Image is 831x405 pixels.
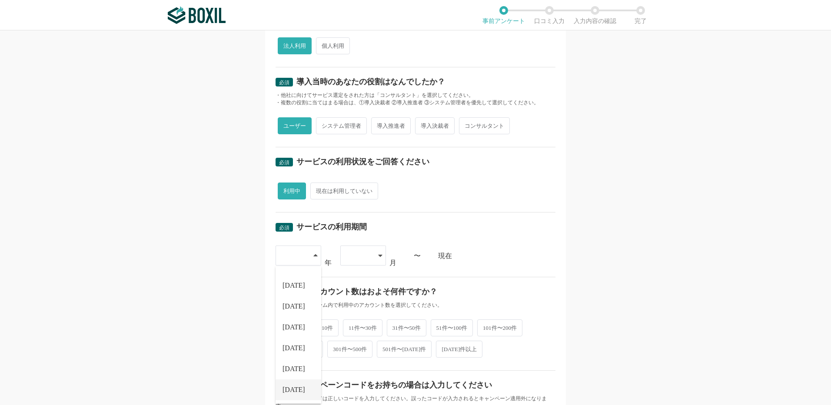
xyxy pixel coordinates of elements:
[371,117,411,134] span: 導入推進者
[618,6,663,24] li: 完了
[276,92,555,99] div: ・他社に向けてサービス選定をされた方は「コンサルタント」を選択してください。
[296,78,445,86] div: 導入当時のあなたの役割はなんでしたか？
[296,223,367,231] div: サービスの利用期間
[279,225,289,231] span: 必須
[283,303,305,310] span: [DATE]
[296,158,429,166] div: サービスの利用状況をご回答ください
[438,252,555,259] div: 現在
[327,341,372,358] span: 301件〜500件
[296,288,437,295] div: 利用アカウント数はおよそ何件ですか？
[279,159,289,166] span: 必須
[436,341,482,358] span: [DATE]件以上
[389,259,396,266] div: 月
[276,302,555,309] div: ・社内もしくはチーム内で利用中のアカウント数を選択してください。
[316,117,367,134] span: システム管理者
[414,252,421,259] div: 〜
[481,6,526,24] li: 事前アンケート
[278,183,306,199] span: 利用中
[279,80,289,86] span: 必須
[283,365,305,372] span: [DATE]
[415,117,455,134] span: 導入決裁者
[477,319,522,336] span: 101件〜200件
[283,282,305,289] span: [DATE]
[343,319,382,336] span: 11件〜30件
[459,117,510,134] span: コンサルタント
[168,7,226,24] img: ボクシルSaaS_ロゴ
[316,37,350,54] span: 個人利用
[526,6,572,24] li: 口コミ入力
[278,37,312,54] span: 法人利用
[283,324,305,331] span: [DATE]
[387,319,426,336] span: 31件〜50件
[310,183,378,199] span: 現在は利用していない
[283,345,305,352] span: [DATE]
[572,6,618,24] li: 入力内容の確認
[276,99,555,106] div: ・複数の役割に当てはまる場合は、①導入決裁者 ②導入推進者 ③システム管理者を優先して選択してください。
[296,381,492,389] div: キャンペーンコードをお持ちの場合は入力してください
[325,259,332,266] div: 年
[377,341,432,358] span: 501件〜[DATE]件
[431,319,473,336] span: 51件〜100件
[283,386,305,393] span: [DATE]
[278,117,312,134] span: ユーザー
